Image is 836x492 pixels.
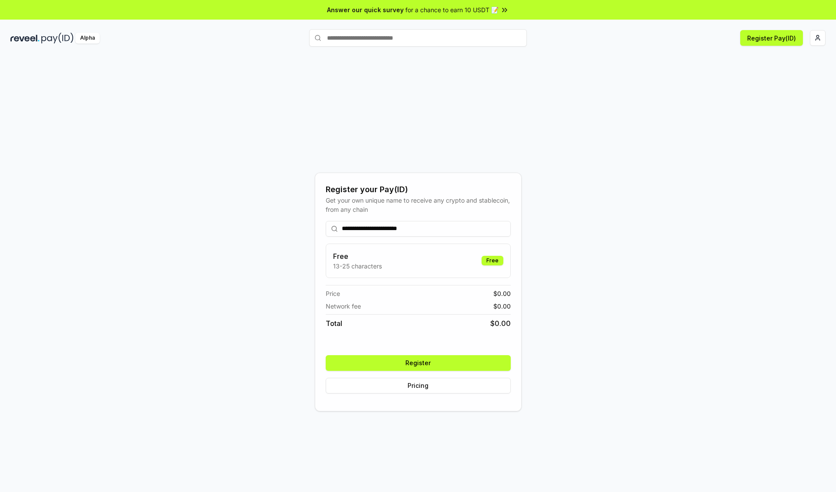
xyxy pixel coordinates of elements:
[326,183,511,196] div: Register your Pay(ID)
[333,251,382,261] h3: Free
[326,378,511,394] button: Pricing
[10,33,40,44] img: reveel_dark
[490,318,511,329] span: $ 0.00
[493,302,511,311] span: $ 0.00
[493,289,511,298] span: $ 0.00
[405,5,499,14] span: for a chance to earn 10 USDT 📝
[326,196,511,214] div: Get your own unique name to receive any crypto and stablecoin, from any chain
[326,318,342,329] span: Total
[482,256,503,265] div: Free
[326,302,361,311] span: Network fee
[740,30,803,46] button: Register Pay(ID)
[41,33,74,44] img: pay_id
[75,33,100,44] div: Alpha
[326,355,511,371] button: Register
[327,5,404,14] span: Answer our quick survey
[333,261,382,271] p: 13-25 characters
[326,289,340,298] span: Price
